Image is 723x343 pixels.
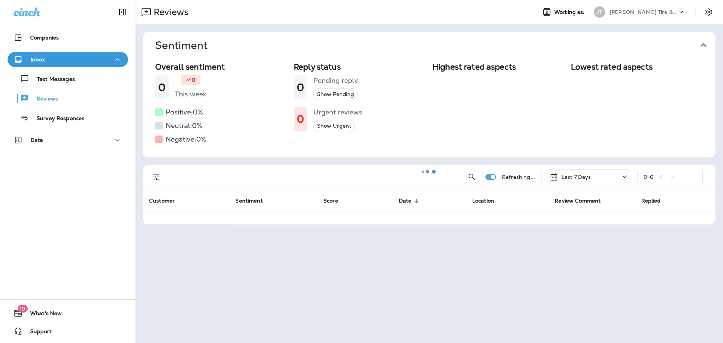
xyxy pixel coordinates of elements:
p: Companies [30,35,59,41]
button: Reviews [8,90,128,106]
button: Survey Responses [8,110,128,126]
p: Inbox [31,56,45,63]
p: Data [31,137,43,143]
button: Collapse Sidebar [112,5,133,20]
button: Text Messages [8,71,128,87]
p: Reviews [29,96,58,103]
button: Inbox [8,52,128,67]
button: Data [8,133,128,148]
span: 19 [17,305,27,313]
button: Companies [8,30,128,45]
span: What's New [23,310,62,319]
p: Survey Responses [29,115,84,122]
span: Support [23,328,52,337]
button: Support [8,324,128,339]
p: Text Messages [29,76,75,83]
button: 19What's New [8,306,128,321]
